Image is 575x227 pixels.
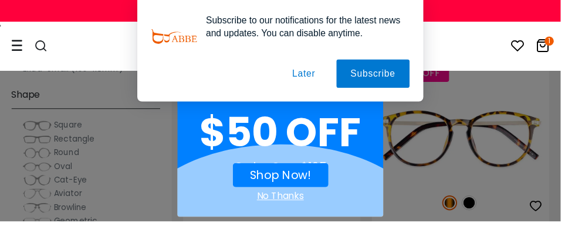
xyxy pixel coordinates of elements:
[256,171,319,188] a: Shop Now!
[345,61,420,90] button: Subscribe
[155,14,202,61] img: notification icon
[285,61,338,90] button: Later
[191,109,384,162] div: $50 OFF
[239,167,337,192] button: Shop Now!
[202,14,420,41] div: Subscribe to our notifications for the latest news and updates. You can disable anytime.
[182,194,393,208] div: Close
